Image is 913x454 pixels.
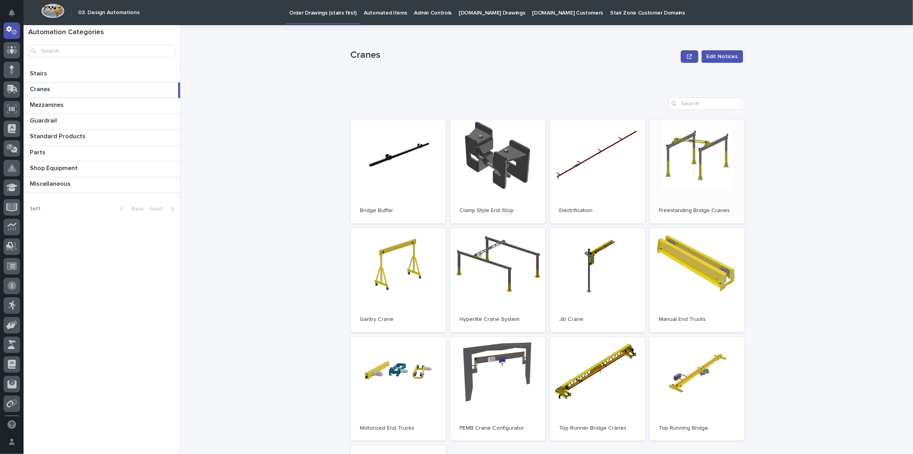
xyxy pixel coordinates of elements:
a: Motorized End Trucks [351,337,446,441]
p: Cranes [351,49,678,61]
p: Hyperlite Crane System [460,316,536,323]
span: Onboarding Call [57,126,100,134]
a: PartsParts [24,146,180,161]
button: Next [147,205,180,212]
button: Start new chat [133,90,143,99]
p: 1 of 1 [24,200,47,219]
p: Standard Products [30,131,87,140]
p: Bridge Buffer [360,207,436,214]
p: Shop Equipment [30,163,79,172]
a: Powered byPylon [55,145,95,151]
div: 🔗 [49,127,55,133]
a: StairsStairs [24,67,180,82]
a: Freestanding Bridge Cranes [650,119,745,223]
a: Manual End Trucks [650,228,745,332]
img: Stacker [8,7,24,23]
img: 1736555164131-43832dd5-751b-4058-ba23-39d91318e5a0 [8,87,22,101]
div: 📖 [8,127,14,133]
a: GuardrailGuardrail [24,114,180,130]
span: Edit Notices [707,53,738,60]
a: Hyperlite Crane System [450,228,545,332]
p: Clamp Style End Stop [460,207,536,214]
p: Miscellaneous [30,179,72,188]
p: Mezzanines [30,100,65,109]
h2: 03. Design Automations [78,9,140,16]
p: Freestanding Bridge Cranes [659,207,735,214]
p: Guardrail [30,115,58,124]
a: Standard ProductsStandard Products [24,130,180,145]
p: Top Running Bridge [659,425,735,432]
div: Notifications [10,9,20,22]
p: How can we help? [8,44,143,56]
a: 📖Help Docs [5,123,46,137]
p: Welcome 👋 [8,31,143,44]
input: Search [28,45,175,57]
p: Electrification [559,207,636,214]
a: MezzaninesMezzanines [24,98,180,114]
p: Jib Crane [559,316,636,323]
a: Electrification [550,119,645,223]
p: PEMB Crane Configurator [460,425,536,432]
a: Clamp Style End Stop [450,119,545,223]
button: Back [114,205,147,212]
p: Manual End Trucks [659,316,735,323]
span: Back [127,206,144,212]
a: Gantry Crane [351,228,446,332]
span: Next [150,206,167,212]
a: Bridge Buffer [351,119,446,223]
h1: Automation Categories [28,28,175,37]
div: We're available if you need us! [27,95,99,101]
input: Search [669,97,743,110]
p: Parts [30,147,47,156]
p: Stairs [30,68,49,77]
a: Jib Crane [550,228,645,332]
img: Workspace Logo [41,4,64,18]
div: Start new chat [27,87,129,95]
p: Gantry Crane [360,316,436,323]
span: Pylon [78,145,95,151]
button: Open support chat [4,416,20,433]
p: Cranes [30,84,52,93]
a: 🔗Onboarding Call [46,123,103,137]
a: Shop EquipmentShop Equipment [24,161,180,177]
span: Help Docs [16,126,43,134]
button: Edit Notices [702,50,743,63]
p: Motorized End Trucks [360,425,436,432]
a: Top Runner Bridge Cranes [550,337,645,441]
a: Top Running Bridge [650,337,745,441]
button: Notifications [4,5,20,21]
a: PEMB Crane Configurator [450,337,545,441]
a: CranesCranes [24,82,180,98]
p: Top Runner Bridge Cranes [559,425,636,432]
a: MiscellaneousMiscellaneous [24,177,180,193]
